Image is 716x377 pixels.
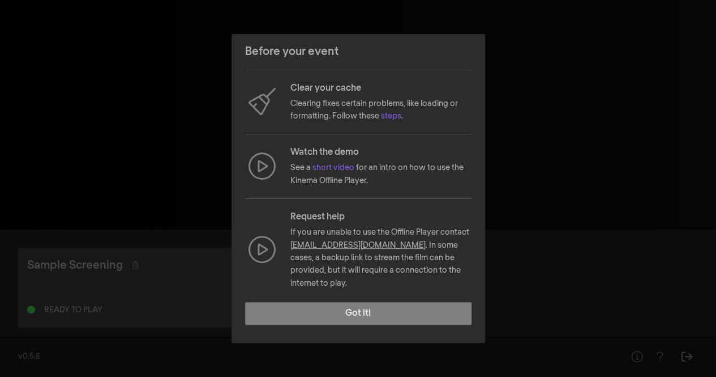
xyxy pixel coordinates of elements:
[290,162,471,187] p: See a for an intro on how to use the Kinema Offline Player.
[381,112,401,120] a: steps
[290,98,471,123] p: Clearing fixes certain problems, like loading or formatting. Follow these .
[290,82,471,95] p: Clear your cache
[290,226,471,290] p: If you are unable to use the Offline Player contact . In some cases, a backup link to stream the ...
[290,210,471,224] p: Request help
[312,164,354,172] a: short video
[231,34,485,69] header: Before your event
[245,302,471,325] button: Got it!
[290,146,471,159] p: Watch the demo
[290,242,426,249] a: [EMAIL_ADDRESS][DOMAIN_NAME]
